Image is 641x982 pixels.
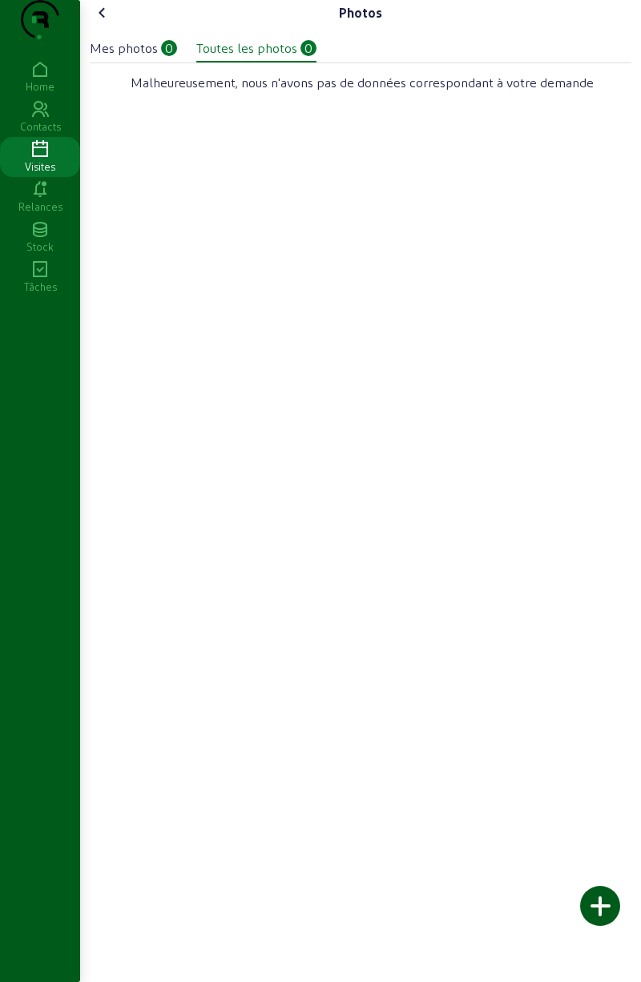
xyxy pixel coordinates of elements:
div: 0 [300,40,316,56]
div: Mes photos [90,38,158,58]
div: Photos [339,3,382,22]
div: 0 [161,40,177,56]
span: Malheureusement, nous n'avons pas de données correspondant à votre demande [131,73,594,92]
div: Toutes les photos [196,38,297,58]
